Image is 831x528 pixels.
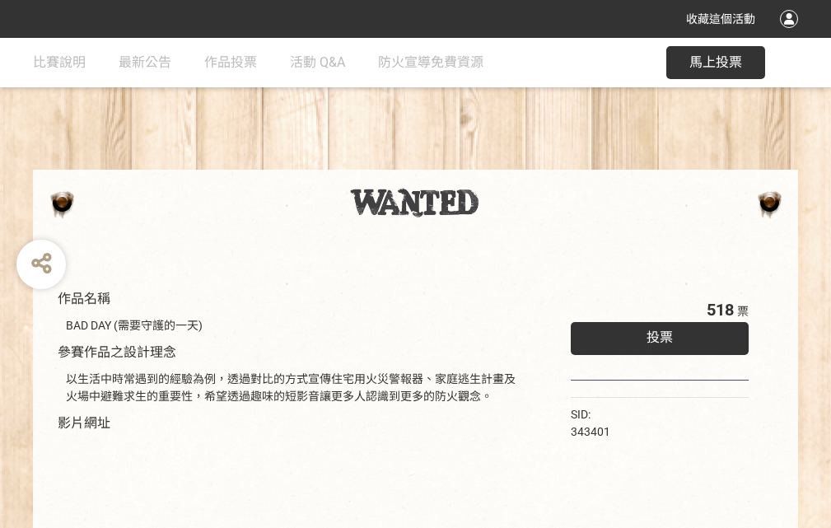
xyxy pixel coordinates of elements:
span: 518 [707,300,734,320]
iframe: Facebook Share [614,406,697,423]
span: 投票 [647,329,673,345]
div: 以生活中時常遇到的經驗為例，透過對比的方式宣傳住宅用火災警報器、家庭逃生計畫及火場中避難求生的重要性，希望透過趣味的短影音讓更多人認識到更多的防火觀念。 [66,371,521,405]
span: 活動 Q&A [290,54,345,70]
span: 票 [737,305,749,318]
a: 防火宣導免費資源 [378,38,483,87]
span: 作品投票 [204,54,257,70]
span: 馬上投票 [689,54,742,70]
a: 作品投票 [204,38,257,87]
span: 影片網址 [58,415,110,431]
span: 作品名稱 [58,291,110,306]
div: BAD DAY (需要守護的一天) [66,317,521,334]
span: 防火宣導免費資源 [378,54,483,70]
a: 最新公告 [119,38,171,87]
button: 馬上投票 [666,46,765,79]
span: 最新公告 [119,54,171,70]
span: 比賽說明 [33,54,86,70]
span: 參賽作品之設計理念 [58,344,176,360]
a: 活動 Q&A [290,38,345,87]
span: 收藏這個活動 [686,12,755,26]
span: SID: 343401 [571,408,610,438]
a: 比賽說明 [33,38,86,87]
